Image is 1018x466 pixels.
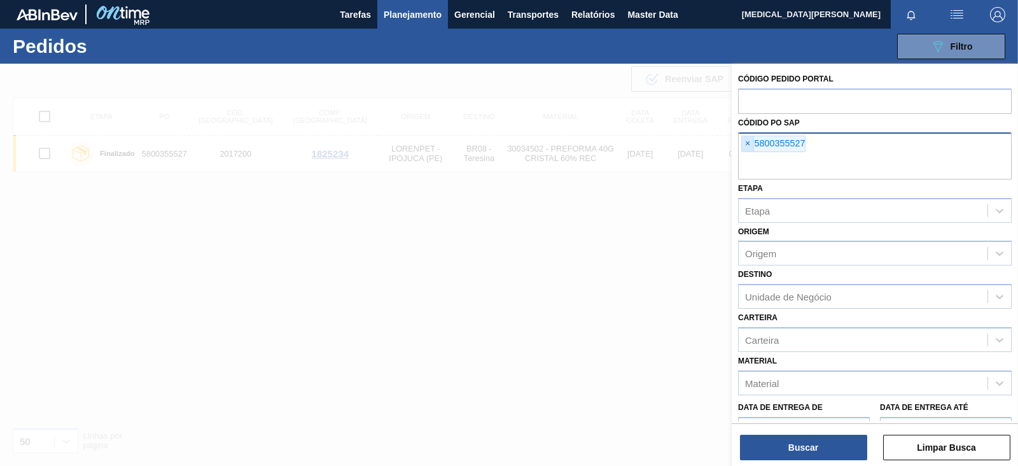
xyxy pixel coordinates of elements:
span: Relatórios [571,7,615,22]
img: userActions [949,7,965,22]
span: Planejamento [384,7,442,22]
div: Carteira [745,334,779,345]
h1: Pedidos [13,39,197,53]
label: Origem [738,227,769,236]
span: × [742,136,754,152]
input: dd/mm/yyyy [880,417,1012,442]
button: Notificações [891,6,931,24]
span: Master Data [627,7,678,22]
div: 5800355527 [741,136,805,152]
label: Códido PO SAP [738,118,800,127]
span: Transportes [508,7,559,22]
span: Tarefas [340,7,371,22]
label: Data de Entrega de [738,403,823,412]
label: Carteira [738,313,777,322]
label: Etapa [738,184,763,193]
div: Material [745,378,779,388]
label: Destino [738,270,772,279]
img: Logout [990,7,1005,22]
span: Gerencial [454,7,495,22]
div: Unidade de Negócio [745,292,832,302]
label: Material [738,357,777,365]
img: TNhmsLtSVTkK8tSr43FrP2fwEKptu5GPRR3wAAAABJRU5ErkJggg== [17,9,78,20]
input: dd/mm/yyyy [738,417,870,442]
div: Etapa [745,205,770,216]
div: Origem [745,248,776,259]
label: Data de Entrega até [880,403,968,412]
button: Filtro [897,34,1005,59]
label: Código Pedido Portal [738,74,833,83]
span: Filtro [951,41,973,52]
